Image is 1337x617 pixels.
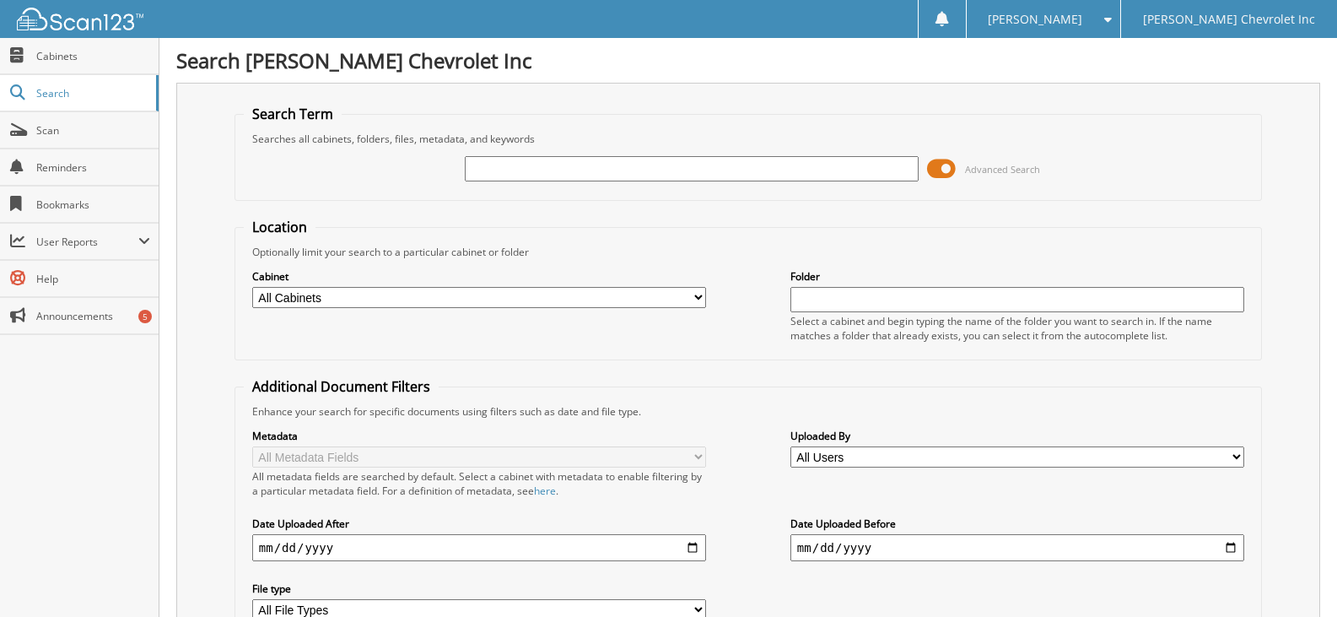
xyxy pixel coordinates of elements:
label: Uploaded By [790,429,1244,443]
span: User Reports [36,235,138,249]
span: Search [36,86,148,100]
input: end [790,534,1244,561]
span: [PERSON_NAME] Chevrolet Inc [1143,14,1315,24]
div: Optionally limit your search to a particular cabinet or folder [244,245,1253,259]
span: Reminders [36,160,150,175]
img: scan123-logo-white.svg [17,8,143,30]
a: here [534,484,556,498]
h1: Search [PERSON_NAME] Chevrolet Inc [176,46,1320,74]
span: Scan [36,123,150,138]
label: Folder [790,269,1244,284]
label: Cabinet [252,269,706,284]
div: Enhance your search for specific documents using filters such as date and file type. [244,404,1253,419]
span: Advanced Search [965,163,1040,176]
div: 5 [138,310,152,323]
span: Announcements [36,309,150,323]
label: Date Uploaded Before [790,517,1244,531]
label: Date Uploaded After [252,517,706,531]
legend: Location [244,218,315,236]
input: start [252,534,706,561]
span: [PERSON_NAME] [988,14,1082,24]
span: Cabinets [36,49,150,63]
legend: Search Term [244,105,342,123]
label: Metadata [252,429,706,443]
span: Bookmarks [36,198,150,212]
legend: Additional Document Filters [244,377,439,396]
label: File type [252,582,706,596]
div: Select a cabinet and begin typing the name of the folder you want to search in. If the name match... [790,314,1244,343]
div: All metadata fields are searched by default. Select a cabinet with metadata to enable filtering b... [252,469,706,498]
span: Help [36,272,150,286]
div: Searches all cabinets, folders, files, metadata, and keywords [244,132,1253,146]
